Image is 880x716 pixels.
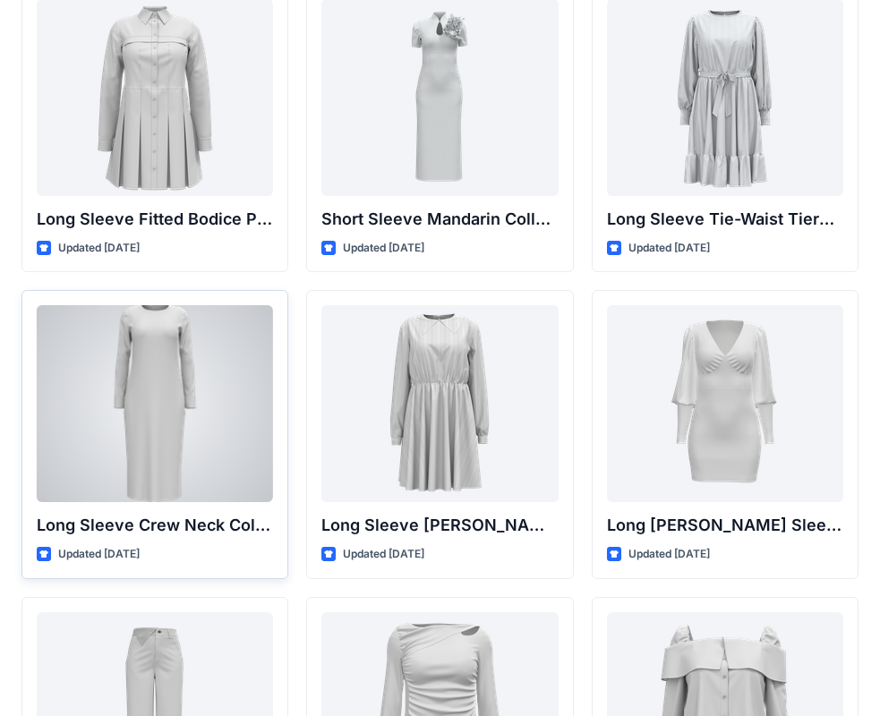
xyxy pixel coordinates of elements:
[628,239,710,258] p: Updated [DATE]
[343,545,424,564] p: Updated [DATE]
[321,513,558,538] p: Long Sleeve [PERSON_NAME] Collar Gathered Waist Dress
[321,207,558,232] p: Short Sleeve Mandarin Collar Sheath Dress with Floral Appliqué
[37,305,273,502] a: Long Sleeve Crew Neck Column Dress
[58,545,140,564] p: Updated [DATE]
[607,207,843,232] p: Long Sleeve Tie-Waist Tiered Hem Midi Dress
[321,305,558,502] a: Long Sleeve Peter Pan Collar Gathered Waist Dress
[37,513,273,538] p: Long Sleeve Crew Neck Column Dress
[58,239,140,258] p: Updated [DATE]
[607,305,843,502] a: Long Bishop Sleeve Ruched Mini Dress
[628,545,710,564] p: Updated [DATE]
[343,239,424,258] p: Updated [DATE]
[607,513,843,538] p: Long [PERSON_NAME] Sleeve Ruched Mini Dress
[37,207,273,232] p: Long Sleeve Fitted Bodice Pleated Mini Shirt Dress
